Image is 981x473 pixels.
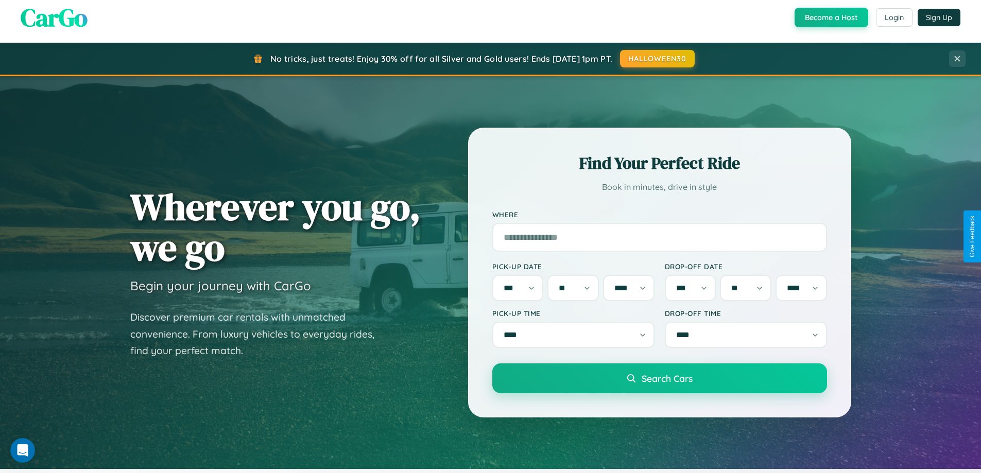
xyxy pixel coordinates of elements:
iframe: Intercom live chat [10,438,35,463]
button: Become a Host [795,8,868,27]
button: Login [876,8,913,27]
p: Discover premium car rentals with unmatched convenience. From luxury vehicles to everyday rides, ... [130,309,388,359]
button: HALLOWEEN30 [620,50,695,67]
label: Drop-off Date [665,262,827,271]
label: Drop-off Time [665,309,827,318]
button: Search Cars [492,363,827,393]
span: No tricks, just treats! Enjoy 30% off for all Silver and Gold users! Ends [DATE] 1pm PT. [270,54,612,64]
label: Where [492,210,827,219]
p: Book in minutes, drive in style [492,180,827,195]
h2: Find Your Perfect Ride [492,152,827,174]
h3: Begin your journey with CarGo [130,278,311,293]
h1: Wherever you go, we go [130,186,421,268]
div: Give Feedback [969,216,976,257]
span: Search Cars [642,373,693,384]
label: Pick-up Time [492,309,655,318]
label: Pick-up Date [492,262,655,271]
span: CarGo [21,1,88,34]
button: Sign Up [918,9,960,26]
